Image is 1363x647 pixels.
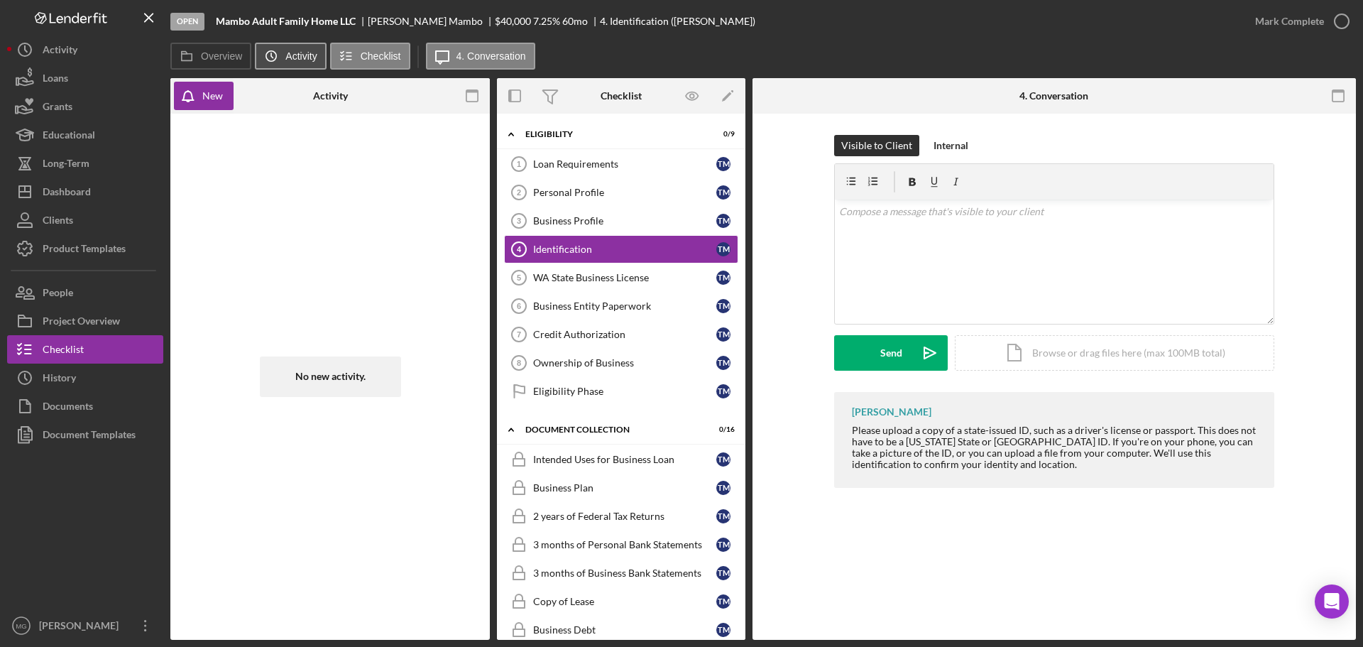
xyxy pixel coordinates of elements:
[7,335,163,364] button: Checklist
[361,50,401,62] label: Checklist
[260,357,401,396] div: No new activity.
[834,335,948,371] button: Send
[504,292,738,320] a: 6Business Entity PaperworkTM
[504,150,738,178] a: 1Loan RequirementsTM
[7,121,163,149] button: Educational
[716,185,730,200] div: T M
[716,299,730,313] div: T M
[7,392,163,420] button: Documents
[43,234,126,266] div: Product Templates
[600,16,755,27] div: 4. Identification ([PERSON_NAME])
[533,454,716,465] div: Intended Uses for Business Loan
[533,272,716,283] div: WA State Business License
[504,235,738,263] a: 4IdentificationTM
[7,364,163,392] button: History
[533,624,716,636] div: Business Debt
[716,623,730,637] div: T M
[709,425,735,434] div: 0 / 16
[201,50,242,62] label: Overview
[533,187,716,198] div: Personal Profile
[716,452,730,467] div: T M
[426,43,535,70] button: 4. Conversation
[562,16,588,27] div: 60 mo
[7,64,163,92] button: Loans
[43,278,73,310] div: People
[43,392,93,424] div: Documents
[533,596,716,607] div: Copy of Lease
[504,207,738,235] a: 3Business ProfileTM
[504,445,738,474] a: Intended Uses for Business LoanTM
[533,539,716,550] div: 3 months of Personal Bank Statements
[517,160,521,168] tspan: 1
[43,307,120,339] div: Project Overview
[716,594,730,609] div: T M
[43,92,72,124] div: Grants
[504,474,738,502] a: Business PlanTM
[313,90,348,102] div: Activity
[7,178,163,206] button: Dashboard
[456,50,526,62] label: 4. Conversation
[7,149,163,178] button: Long-Term
[1241,7,1356,36] button: Mark Complete
[517,273,521,282] tspan: 5
[7,234,163,263] button: Product Templates
[7,611,163,640] button: MG[PERSON_NAME]
[43,149,89,181] div: Long-Term
[716,271,730,285] div: T M
[43,178,91,210] div: Dashboard
[174,82,234,110] button: New
[517,217,521,225] tspan: 3
[716,327,730,342] div: T M
[841,135,912,156] div: Visible to Client
[533,300,716,312] div: Business Entity Paperwork
[1019,90,1088,102] div: 4. Conversation
[43,121,95,153] div: Educational
[504,559,738,587] a: 3 months of Business Bank StatementsTM
[533,482,716,494] div: Business Plan
[716,356,730,370] div: T M
[504,320,738,349] a: 7Credit AuthorizationTM
[525,425,699,434] div: Document Collection
[504,349,738,377] a: 8Ownership of BusinessTM
[504,178,738,207] a: 2Personal ProfileTM
[533,567,716,579] div: 3 months of Business Bank Statements
[517,330,521,339] tspan: 7
[533,244,716,255] div: Identification
[517,245,522,254] tspan: 4
[504,263,738,292] a: 5WA State Business LicenseTM
[926,135,975,156] button: Internal
[533,386,716,397] div: Eligibility Phase
[504,531,738,559] a: 3 months of Personal Bank StatementsTM
[716,538,730,552] div: T M
[504,377,738,406] a: Eligibility PhaseTM
[7,92,163,121] a: Grants
[7,36,163,64] button: Activity
[504,616,738,644] a: Business DebtTM
[525,130,699,138] div: Eligibility
[533,215,716,227] div: Business Profile
[7,420,163,449] button: Document Templates
[716,481,730,495] div: T M
[716,509,730,523] div: T M
[16,622,26,630] text: MG
[1255,7,1324,36] div: Mark Complete
[852,425,1260,470] div: Please upload a copy of a state-issued ID, such as a driver's license or passport. This does not ...
[330,43,410,70] button: Checklist
[716,214,730,228] div: T M
[517,188,521,197] tspan: 2
[35,611,128,643] div: [PERSON_NAME]
[216,16,356,27] b: Mambo Adult Family Home LLC
[43,36,77,67] div: Activity
[533,329,716,340] div: Credit Authorization
[7,307,163,335] button: Project Overview
[517,302,521,310] tspan: 6
[880,335,902,371] div: Send
[7,278,163,307] button: People
[170,43,251,70] button: Overview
